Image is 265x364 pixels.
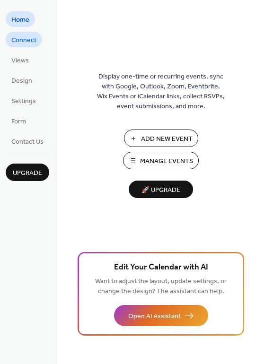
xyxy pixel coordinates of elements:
span: Display one-time or recurring events, sync with Google, Outlook, Zoom, Eventbrite, Wix Events or ... [97,72,225,112]
span: Connect [11,35,36,45]
a: Settings [6,93,42,108]
a: Connect [6,32,42,47]
span: Open AI Assistant [128,312,181,321]
span: Contact Us [11,137,44,147]
span: Manage Events [140,156,193,166]
span: Want to adjust the layout, update settings, or change the design? The assistant can help. [95,275,227,298]
button: 🚀 Upgrade [129,181,193,198]
span: Home [11,15,29,25]
span: Upgrade [13,168,42,178]
a: Views [6,52,35,68]
span: Views [11,56,29,66]
a: Design [6,72,38,88]
a: Home [6,11,35,27]
button: Add New Event [124,130,198,147]
a: Contact Us [6,133,49,149]
span: Design [11,76,32,86]
span: Edit Your Calendar with AI [114,261,208,274]
button: Upgrade [6,164,49,181]
span: 🚀 Upgrade [134,184,187,197]
span: Form [11,117,26,127]
span: Add New Event [141,134,193,144]
span: Settings [11,96,36,106]
button: Open AI Assistant [114,305,208,326]
button: Manage Events [123,152,199,169]
a: Form [6,113,32,129]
